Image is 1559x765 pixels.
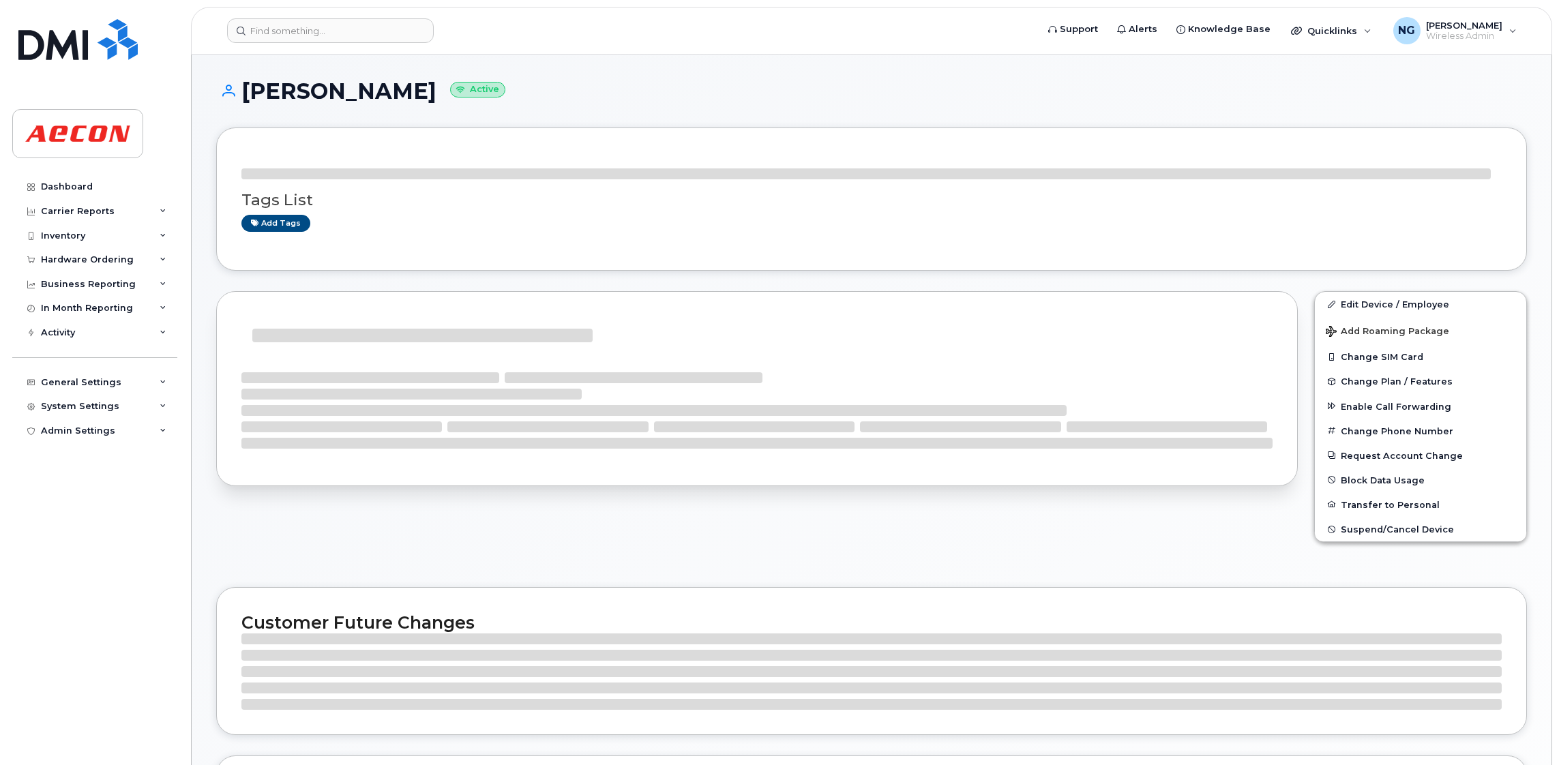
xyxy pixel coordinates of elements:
[1315,468,1526,492] button: Block Data Usage
[1315,369,1526,393] button: Change Plan / Features
[1315,292,1526,316] a: Edit Device / Employee
[1315,344,1526,369] button: Change SIM Card
[241,612,1502,633] h2: Customer Future Changes
[1315,443,1526,468] button: Request Account Change
[1341,376,1453,387] span: Change Plan / Features
[241,215,310,232] a: Add tags
[1315,394,1526,419] button: Enable Call Forwarding
[1315,492,1526,517] button: Transfer to Personal
[1315,419,1526,443] button: Change Phone Number
[216,79,1527,103] h1: [PERSON_NAME]
[241,192,1502,209] h3: Tags List
[1341,524,1454,535] span: Suspend/Cancel Device
[1315,316,1526,344] button: Add Roaming Package
[450,82,505,97] small: Active
[1315,517,1526,541] button: Suspend/Cancel Device
[1326,326,1449,339] span: Add Roaming Package
[1341,401,1451,411] span: Enable Call Forwarding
